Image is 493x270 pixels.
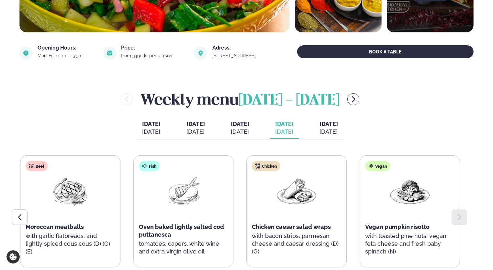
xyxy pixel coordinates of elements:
button: [DATE] [DATE] [181,118,210,139]
span: Oven baked lightly salted cod puttanesca [139,223,224,238]
div: [DATE] [186,128,205,136]
button: [DATE] [DATE] [226,118,254,139]
img: image alt [19,47,32,60]
button: [DATE] [DATE] [270,118,299,139]
div: Price: [121,45,187,51]
p: with bacon strips, parmesan cheese and caesar dressing (D) (G) [252,232,342,255]
img: Vegan.svg [368,163,374,169]
p: with garlic flatbreads, and lightly spiced cous cous (D) (G) (E) [26,232,115,255]
div: [DATE] [231,128,249,136]
img: Vegan.png [389,176,431,207]
a: Cookie settings [6,250,20,264]
span: [DATE] [275,120,294,127]
img: fish.svg [142,163,147,169]
img: image alt [194,47,207,60]
span: [DATE] [186,120,205,128]
div: [DATE] [275,128,294,136]
span: [DATE] [142,120,161,127]
button: [DATE] [DATE] [314,118,343,139]
div: Fish [139,161,160,171]
img: Beef-Meat.png [50,176,91,206]
span: Moroccan meatballs [26,223,84,230]
div: Opening Hours: [38,45,95,51]
button: menu-btn-right [347,93,359,105]
img: beef.svg [29,163,34,169]
img: chicken.svg [255,163,261,169]
button: BOOK A TABLE [297,45,474,58]
img: image alt [103,47,116,60]
div: Adress: [212,45,270,51]
div: Chicken [252,161,280,171]
div: [DATE] [319,128,338,136]
img: Wraps.png [276,176,317,207]
span: [DATE] - [DATE] [239,94,340,108]
h2: Weekly menu [140,89,340,110]
img: Fish.png [163,176,204,206]
span: Chicken caesar salad wraps [252,223,331,230]
span: Vegan pumpkin risotto [365,223,430,230]
a: link [212,52,270,60]
div: Mon-Fri: 11:00 - 13:30 [38,53,95,58]
p: tomatoes, capers, white wine and extra virgin olive oil [139,240,228,255]
span: [DATE] [231,120,249,127]
div: [DATE] [142,128,161,136]
span: [DATE] [319,120,338,127]
button: menu-btn-left [121,93,133,105]
div: Beef [26,161,48,171]
div: from 3490 kr per person [121,53,187,58]
p: with toasted pine nuts, vegan feta cheese and fresh baby spinach (N) [365,232,454,255]
button: [DATE] [DATE] [137,118,166,139]
div: Vegan [365,161,390,171]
